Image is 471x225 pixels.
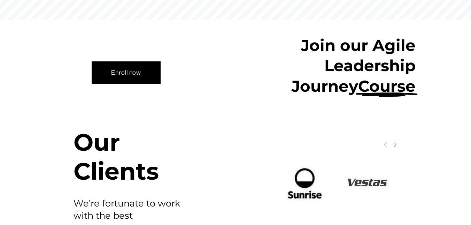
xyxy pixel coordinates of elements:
h4: We’re fortunate to work with the best [74,197,197,222]
strong: Our Clients [74,128,159,186]
strong: Join our Agile Leadership Journey [292,36,420,96]
strong: Course [358,76,416,96]
a: Enroll now [92,61,161,84]
img: Vestas [337,152,398,213]
span: Previous [383,141,388,147]
span: Next [392,141,397,147]
img: Sunrise [274,152,334,213]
